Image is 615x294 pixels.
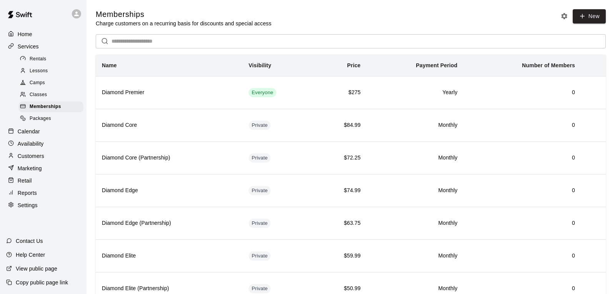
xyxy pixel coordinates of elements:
span: Everyone [249,89,276,96]
h6: Diamond Premier [102,88,236,97]
b: Visibility [249,62,271,68]
h6: Yearly [373,88,457,97]
h6: 0 [470,88,575,97]
span: Private [249,187,271,194]
h6: 0 [470,252,575,260]
b: Name [102,62,117,68]
div: This membership is visible to all customers [249,88,276,97]
h6: Monthly [373,284,457,293]
span: Rentals [30,55,47,63]
a: Classes [18,89,86,101]
p: Reports [18,189,37,197]
div: Rentals [18,54,83,65]
span: Private [249,122,271,129]
p: Charge customers on a recurring basis for discounts and special access [96,20,271,27]
h6: Monthly [373,252,457,260]
p: Calendar [18,128,40,135]
p: Help Center [16,251,45,259]
h6: Diamond Core (Partnership) [102,154,236,162]
p: View public page [16,265,57,272]
div: Memberships [18,101,83,112]
div: Packages [18,113,83,124]
b: Number of Members [522,62,575,68]
a: Marketing [6,163,80,174]
h6: Monthly [373,219,457,228]
a: Calendar [6,126,80,137]
span: Camps [30,79,45,87]
h6: Monthly [373,154,457,162]
h6: $275 [321,88,361,97]
h6: Diamond Edge [102,186,236,195]
div: Lessons [18,66,83,76]
h6: Diamond Core [102,121,236,130]
p: Availability [18,140,44,148]
span: Private [249,252,271,260]
a: Packages [18,113,86,125]
span: Memberships [30,103,61,111]
p: Marketing [18,164,42,172]
div: This membership is hidden from the memberships page [249,186,271,195]
h6: $72.25 [321,154,361,162]
span: Private [249,220,271,227]
p: Home [18,30,32,38]
a: Services [6,41,80,52]
h6: Diamond Edge (Partnership) [102,219,236,228]
p: Retail [18,177,32,184]
a: Memberships [18,101,86,113]
div: This membership is hidden from the memberships page [249,121,271,130]
a: Settings [6,199,80,211]
div: Camps [18,78,83,88]
h6: 0 [470,154,575,162]
a: Reports [6,187,80,199]
h6: 0 [470,121,575,130]
button: Memberships settings [558,10,570,22]
a: Retail [6,175,80,186]
a: Customers [6,150,80,162]
p: Settings [18,201,38,209]
h6: $63.75 [321,219,361,228]
p: Customers [18,152,44,160]
div: This membership is hidden from the memberships page [249,219,271,228]
a: Rentals [18,53,86,65]
span: Private [249,285,271,292]
div: This membership is hidden from the memberships page [249,251,271,261]
b: Payment Period [416,62,457,68]
h6: 0 [470,284,575,293]
p: Services [18,43,39,50]
h6: $74.99 [321,186,361,195]
a: Availability [6,138,80,149]
span: Lessons [30,67,48,75]
b: Price [347,62,361,68]
h6: Diamond Elite [102,252,236,260]
div: This membership is hidden from the memberships page [249,284,271,293]
span: Private [249,154,271,162]
a: New [573,9,606,23]
a: Home [6,28,80,40]
div: Classes [18,90,83,100]
p: Copy public page link [16,279,68,286]
h6: Diamond Elite (Partnership) [102,284,236,293]
h5: Memberships [96,9,271,20]
h6: 0 [470,219,575,228]
span: Classes [30,91,47,99]
a: Camps [18,77,86,89]
div: This membership is hidden from the memberships page [249,153,271,163]
h6: $84.99 [321,121,361,130]
h6: $50.99 [321,284,361,293]
h6: $59.99 [321,252,361,260]
span: Packages [30,115,51,123]
h6: Monthly [373,186,457,195]
p: Contact Us [16,237,43,245]
h6: 0 [470,186,575,195]
h6: Monthly [373,121,457,130]
a: Lessons [18,65,86,77]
